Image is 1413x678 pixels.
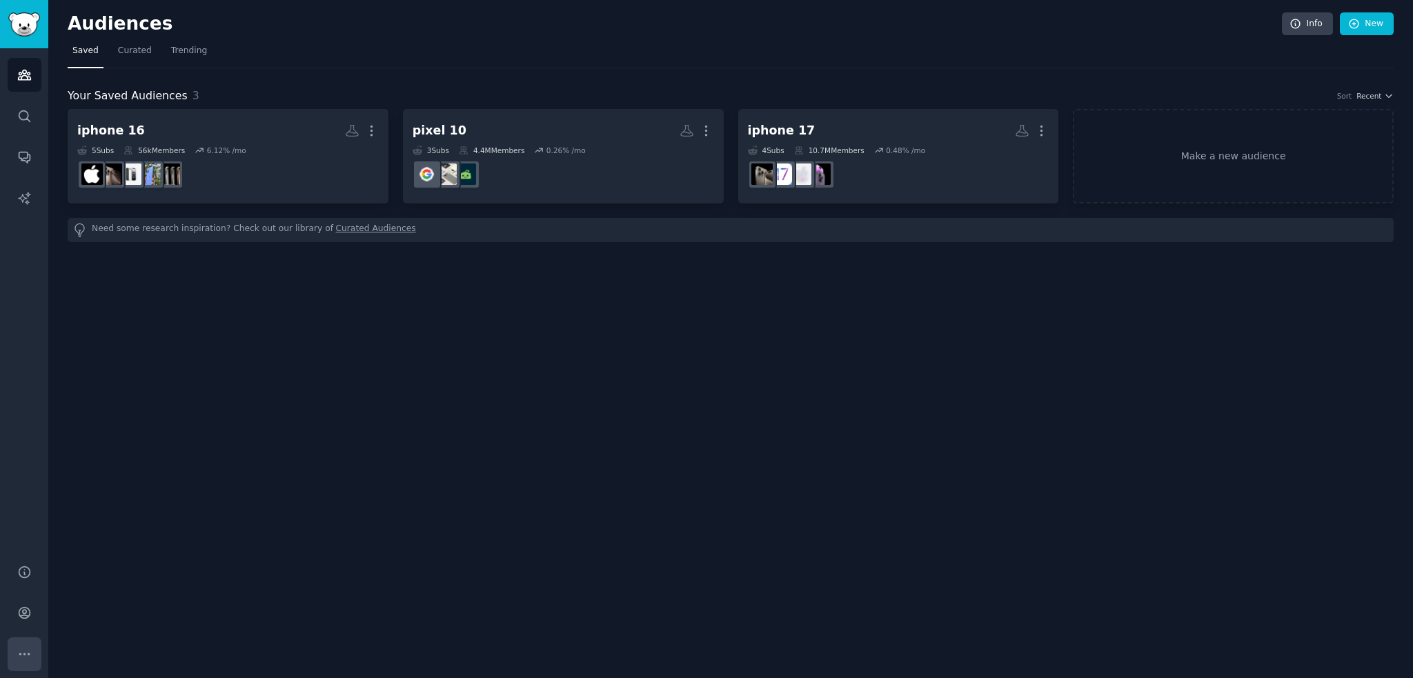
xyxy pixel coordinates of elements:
[123,146,185,155] div: 56k Members
[751,163,773,185] img: iphone
[68,88,188,105] span: Your Saved Audiences
[413,146,449,155] div: 3 Sub s
[1073,109,1394,203] a: Make a new audience
[68,40,103,68] a: Saved
[336,223,416,237] a: Curated Audiences
[771,163,792,185] img: iphone17
[886,146,925,155] div: 0.48 % /mo
[77,122,145,139] div: iphone 16
[159,163,180,185] img: iphone16ProMaxFan
[435,163,457,185] img: pixel_phones
[794,146,864,155] div: 10.7M Members
[68,109,388,203] a: iphone 165Subs56kMembers6.12% /moiphone16ProMaxFaniPhone16plusIPhone16eiPhone16ProiPhone16
[139,163,161,185] img: iPhone16plus
[207,146,246,155] div: 6.12 % /mo
[1356,91,1381,101] span: Recent
[72,45,99,57] span: Saved
[68,13,1282,35] h2: Audiences
[416,163,437,185] img: GooglePixel
[790,163,811,185] img: apple
[809,163,831,185] img: iPhone14Pro
[81,163,103,185] img: iPhone16
[1337,91,1352,101] div: Sort
[748,146,784,155] div: 4 Sub s
[1282,12,1333,36] a: Info
[748,122,816,139] div: iphone 17
[546,146,586,155] div: 0.26 % /mo
[1356,91,1394,101] button: Recent
[101,163,122,185] img: iPhone16Pro
[68,218,1394,242] div: Need some research inspiration? Check out our library of
[1340,12,1394,36] a: New
[120,163,141,185] img: IPhone16e
[118,45,152,57] span: Curated
[8,12,40,37] img: GummySearch logo
[738,109,1059,203] a: iphone 174Subs10.7MMembers0.48% /moiPhone14Proappleiphone17iphone
[171,45,207,57] span: Trending
[192,89,199,102] span: 3
[166,40,212,68] a: Trending
[413,122,466,139] div: pixel 10
[403,109,724,203] a: pixel 103Subs4.4MMembers0.26% /moAndroidpixel_phonesGooglePixel
[113,40,157,68] a: Curated
[77,146,114,155] div: 5 Sub s
[459,146,524,155] div: 4.4M Members
[455,163,476,185] img: Android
